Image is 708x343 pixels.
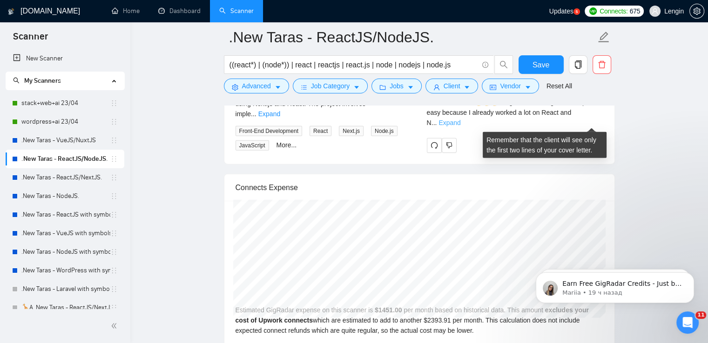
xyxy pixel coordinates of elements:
[21,261,110,280] a: .New Taras - WordPress with symbols
[464,84,470,91] span: caret-down
[224,79,289,93] button: settingAdvancedcaret-down
[425,79,479,93] button: userClientcaret-down
[251,110,256,118] span: ...
[600,6,627,16] span: Connects:
[21,150,110,168] a: .New Taras - ReactJS/NodeJS.
[689,7,704,15] a: setting
[311,81,350,91] span: Job Category
[276,141,297,149] a: More...
[6,94,124,112] li: stack+web+ai 23/04
[6,49,124,68] li: New Scanner
[569,55,587,74] button: copy
[219,7,254,15] a: searchScanner
[593,60,611,69] span: delete
[6,205,124,224] li: .New Taras - ReactJS with symbols
[229,59,478,71] input: Search Freelance Jobs...
[6,224,124,243] li: .New Taras - VueJS with symbols
[444,81,460,91] span: Client
[6,243,124,261] li: .New Taras - NodeJS with symbols
[390,81,404,91] span: Jobs
[13,77,61,85] span: My Scanners
[110,285,118,293] span: holder
[533,59,549,71] span: Save
[13,77,20,84] span: search
[21,280,110,298] a: .New Taras - Laravel with symbols
[110,304,118,311] span: holder
[379,84,386,91] span: folder
[21,131,110,150] a: .New Taras - VueJS/NuxtJS
[301,84,307,91] span: bars
[6,131,124,150] li: .New Taras - VueJS/NuxtJS
[6,261,124,280] li: .New Taras - WordPress with symbols
[442,138,457,153] button: dislike
[6,168,124,187] li: .New Taras - ReactJS/NextJS.
[21,243,110,261] a: .New Taras - NodeJS with symbols
[111,321,120,330] span: double-left
[432,119,437,126] span: ...
[598,31,610,43] span: edit
[6,150,124,168] li: .New Taras - ReactJS/NodeJS.
[6,112,124,131] li: wordpress+ai 23/04
[21,224,110,243] a: .New Taras - VueJS with symbols
[6,298,124,317] li: 🦒A .New Taras - ReactJS/NextJS usual 23/04
[446,142,452,149] span: dislike
[13,49,117,68] a: New Scanner
[427,99,595,126] span: Cover letter - Hi! 🦒🦒🦒 - 3 giraffes to bring attention:) It's easy because I already worked a lot...
[438,119,460,126] a: Expand
[573,8,580,15] a: 5
[258,110,280,118] a: Expand
[110,118,118,125] span: holder
[569,60,587,69] span: copy
[652,8,658,14] span: user
[6,30,55,49] span: Scanner
[433,84,440,91] span: user
[110,248,118,256] span: holder
[242,81,271,91] span: Advanced
[490,84,496,91] span: idcard
[110,267,118,274] span: holder
[275,84,281,91] span: caret-down
[110,155,118,163] span: holder
[690,7,704,15] span: setting
[353,84,360,91] span: caret-down
[593,55,611,74] button: delete
[310,126,331,136] span: React
[427,142,441,149] span: redo
[21,187,110,205] a: .New Taras - NodeJS.
[236,140,269,151] span: JavaScript
[21,205,110,224] a: .New Taras - ReactJS with symbols
[110,230,118,237] span: holder
[519,55,564,74] button: Save
[21,298,110,317] a: 🦒A .New Taras - ReactJS/NextJS usual 23/04
[525,84,531,91] span: caret-down
[500,81,520,91] span: Vendor
[676,311,699,334] iframe: Intercom live chat
[236,79,396,118] span: We seek an experienced Frontend Developer to build responsive, user-friendly interfaces for our w...
[689,4,704,19] button: setting
[236,126,302,136] span: Front-End Development
[24,77,61,85] span: My Scanners
[371,126,398,136] span: Node.js
[549,7,573,15] span: Updates
[8,4,14,19] img: logo
[407,84,414,91] span: caret-down
[232,84,238,91] span: setting
[522,253,708,318] iframe: Intercom notifications сообщение
[110,137,118,144] span: holder
[6,280,124,298] li: .New Taras - Laravel with symbols
[293,79,368,93] button: barsJob Categorycaret-down
[546,81,572,91] a: Reset All
[6,187,124,205] li: .New Taras - NodeJS.
[427,97,603,128] div: Remember that the client will see only the first two lines of your cover letter.
[482,62,488,68] span: info-circle
[576,10,578,14] text: 5
[371,79,422,93] button: folderJobscaret-down
[21,112,110,131] a: wordpress+ai 23/04
[236,174,603,201] div: Connects Expense
[494,55,513,74] button: search
[483,132,607,158] div: Remember that the client will see only the first two lines of your cover letter.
